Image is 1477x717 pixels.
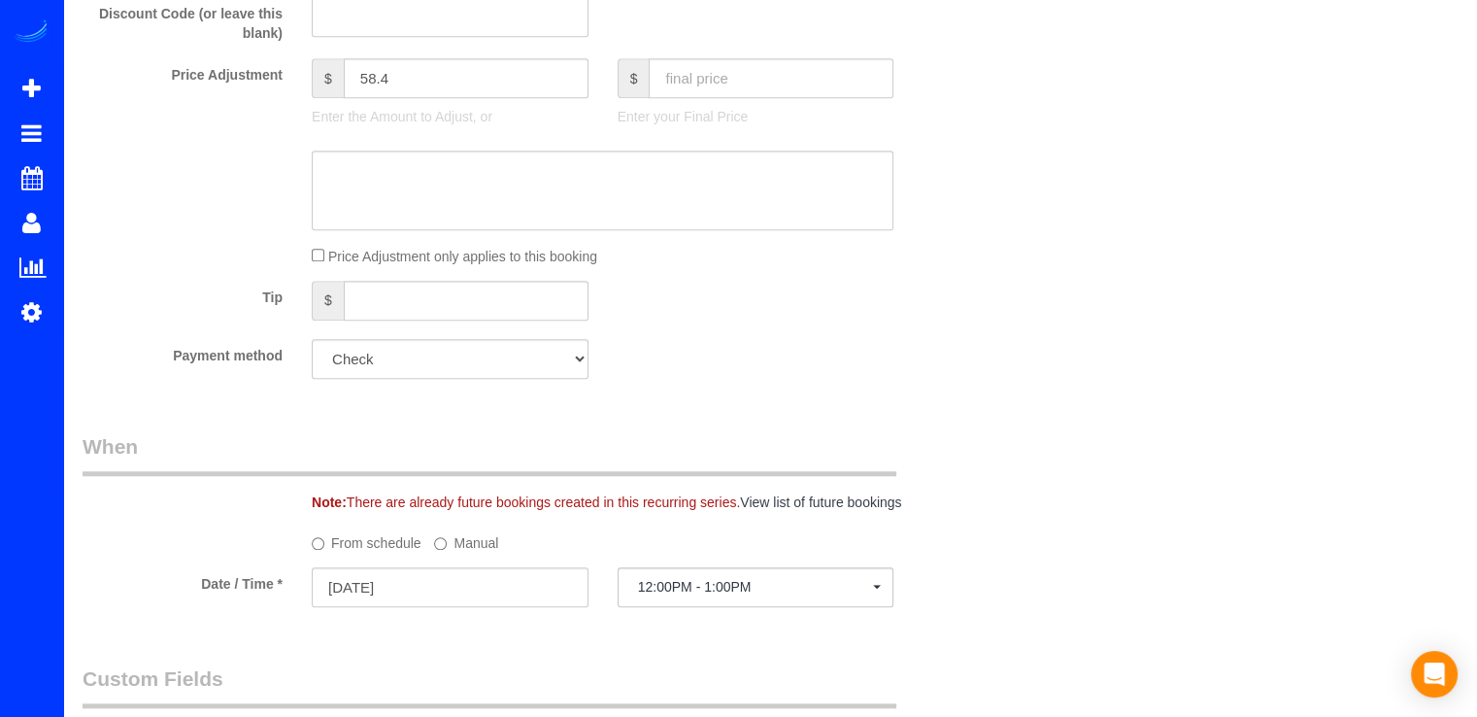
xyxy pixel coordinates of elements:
[312,107,588,126] p: Enter the Amount to Adjust, or
[434,527,498,553] label: Manual
[68,567,297,594] label: Date / Time *
[68,339,297,365] label: Payment method
[618,567,894,607] button: 12:00PM - 1:00PM
[312,281,344,321] span: $
[12,19,50,47] img: Automaid Logo
[83,665,896,708] legend: Custom Fields
[312,495,347,510] strong: Note:
[312,58,344,98] span: $
[312,537,324,550] input: From schedule
[83,432,896,476] legend: When
[434,537,447,550] input: Manual
[618,58,650,98] span: $
[68,58,297,85] label: Price Adjustment
[312,527,421,553] label: From schedule
[312,567,588,607] input: MM/DD/YYYY
[740,495,901,510] a: View list of future bookings
[328,249,597,264] span: Price Adjustment only applies to this booking
[1411,651,1458,698] div: Open Intercom Messenger
[638,579,874,595] span: 12:00PM - 1:00PM
[649,58,893,98] input: final price
[618,107,894,126] p: Enter your Final Price
[297,493,985,512] div: There are already future bookings created in this recurring series.
[68,281,297,307] label: Tip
